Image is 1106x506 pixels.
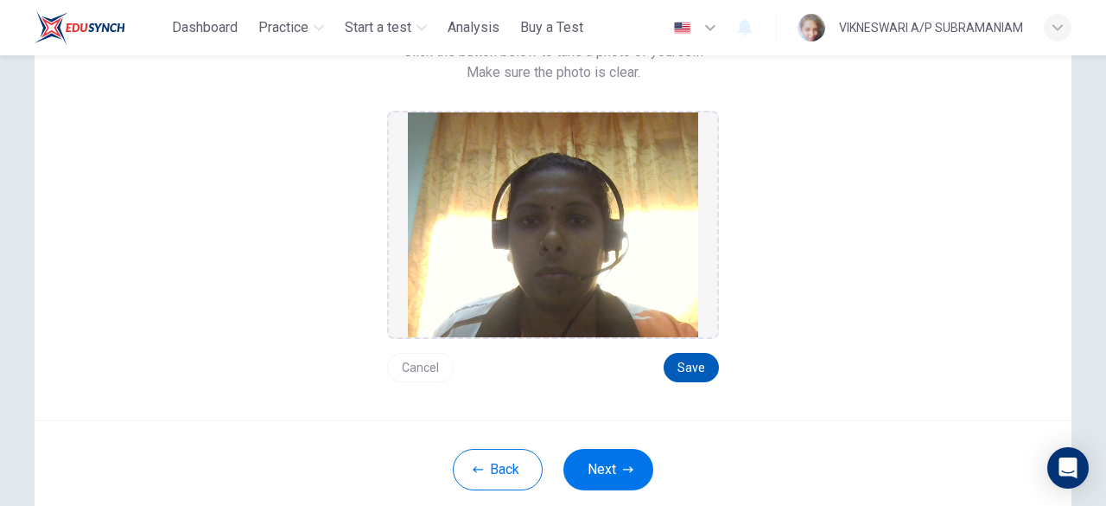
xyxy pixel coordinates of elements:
[387,353,454,382] button: Cancel
[251,12,331,43] button: Practice
[165,12,245,43] button: Dashboard
[172,17,238,38] span: Dashboard
[513,12,590,43] button: Buy a Test
[839,17,1023,38] div: VIKNESWARI A/P SUBRAMANIAM
[467,62,640,83] span: Make sure the photo is clear.
[671,22,693,35] img: en
[345,17,411,38] span: Start a test
[338,12,434,43] button: Start a test
[1047,447,1089,489] div: Open Intercom Messenger
[35,10,125,45] img: ELTC logo
[448,17,499,38] span: Analysis
[664,353,719,382] button: Save
[798,14,825,42] img: Profile picture
[441,12,506,43] button: Analysis
[520,17,583,38] span: Buy a Test
[258,17,308,38] span: Practice
[35,10,165,45] a: ELTC logo
[453,449,543,490] button: Back
[408,112,698,337] img: preview screemshot
[563,449,653,490] button: Next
